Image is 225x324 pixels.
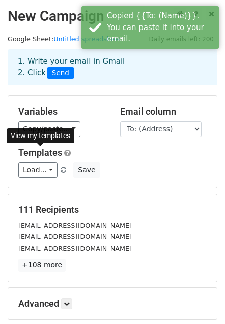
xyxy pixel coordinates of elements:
div: 1. Write your email in Gmail 2. Click [10,56,215,79]
div: Copied {{To: (Name)}}. You can paste it into your email. [107,10,215,45]
h5: Advanced [18,298,207,309]
h5: Variables [18,106,105,117]
a: Copy/paste... [18,121,80,137]
small: Google Sheet: [8,35,122,43]
a: Templates [18,147,62,158]
h5: 111 Recipients [18,204,207,215]
small: [EMAIL_ADDRESS][DOMAIN_NAME] [18,245,132,252]
button: Save [73,162,100,178]
span: Send [47,67,74,79]
div: View my templates [7,128,74,143]
small: [EMAIL_ADDRESS][DOMAIN_NAME] [18,233,132,240]
a: +108 more [18,259,66,272]
h5: Email column [120,106,207,117]
a: Load... [18,162,58,178]
iframe: Chat Widget [174,275,225,324]
a: Untitled spreadsheet [53,35,121,43]
h2: New Campaign [8,8,217,25]
small: [EMAIL_ADDRESS][DOMAIN_NAME] [18,222,132,229]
